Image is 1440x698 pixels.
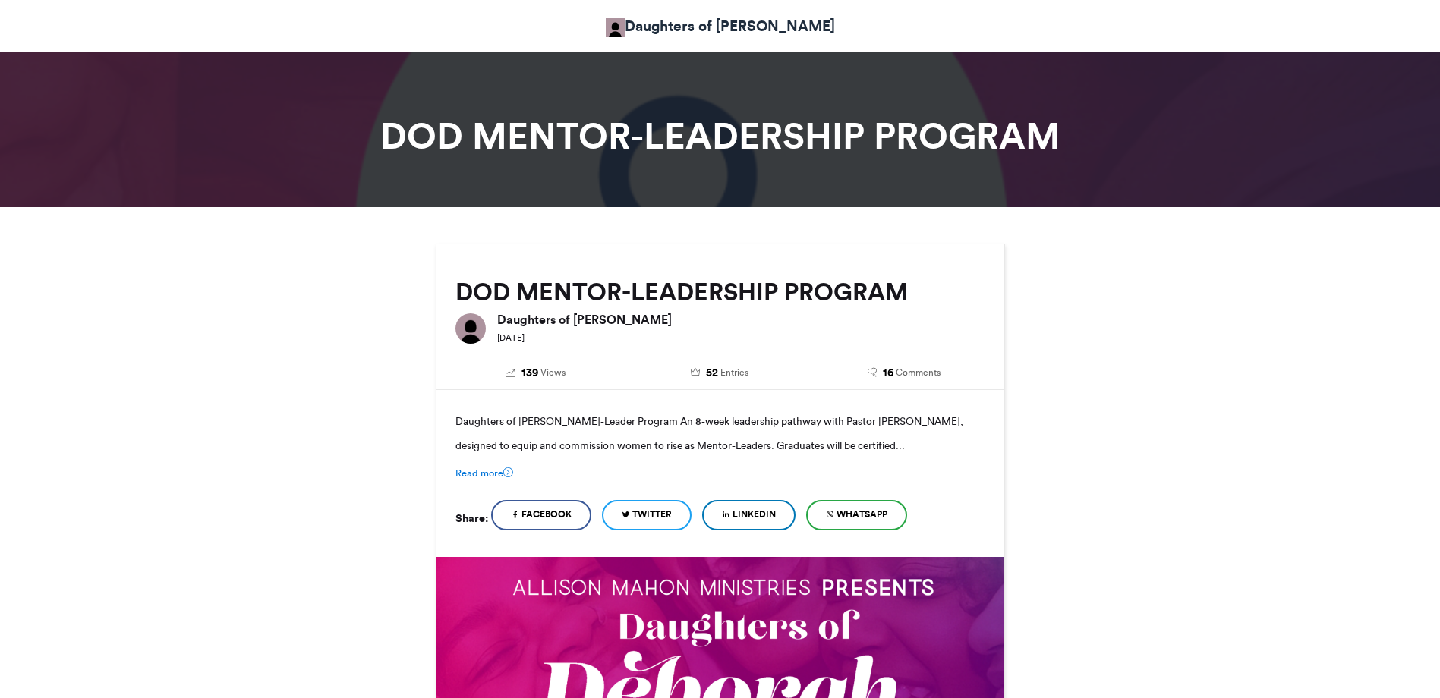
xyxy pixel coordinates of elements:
[521,508,572,521] span: Facebook
[497,332,525,343] small: [DATE]
[455,409,985,457] p: Daughters of [PERSON_NAME]-Leader Program An 8-week leadership pathway with Pastor [PERSON_NAME],...
[837,508,887,521] span: WhatsApp
[824,365,985,382] a: 16 Comments
[806,500,907,530] a: WhatsApp
[896,366,941,379] span: Comments
[602,500,692,530] a: Twitter
[606,15,835,37] a: Daughters of [PERSON_NAME]
[521,365,538,382] span: 139
[455,508,488,528] h5: Share:
[491,500,591,530] a: Facebook
[639,365,801,382] a: 52 Entries
[606,18,625,37] img: Allison Mahon
[540,366,566,379] span: Views
[455,313,486,344] img: Daughters of Deborah
[720,366,748,379] span: Entries
[883,365,893,382] span: 16
[299,118,1142,154] h1: DOD MENTOR-LEADERSHIP PROGRAM
[455,365,617,382] a: 139 Views
[706,365,718,382] span: 52
[632,508,672,521] span: Twitter
[733,508,776,521] span: LinkedIn
[497,313,985,325] h6: Daughters of [PERSON_NAME]
[455,278,985,306] h2: DOD MENTOR-LEADERSHIP PROGRAM
[702,500,796,530] a: LinkedIn
[455,466,513,480] a: Read more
